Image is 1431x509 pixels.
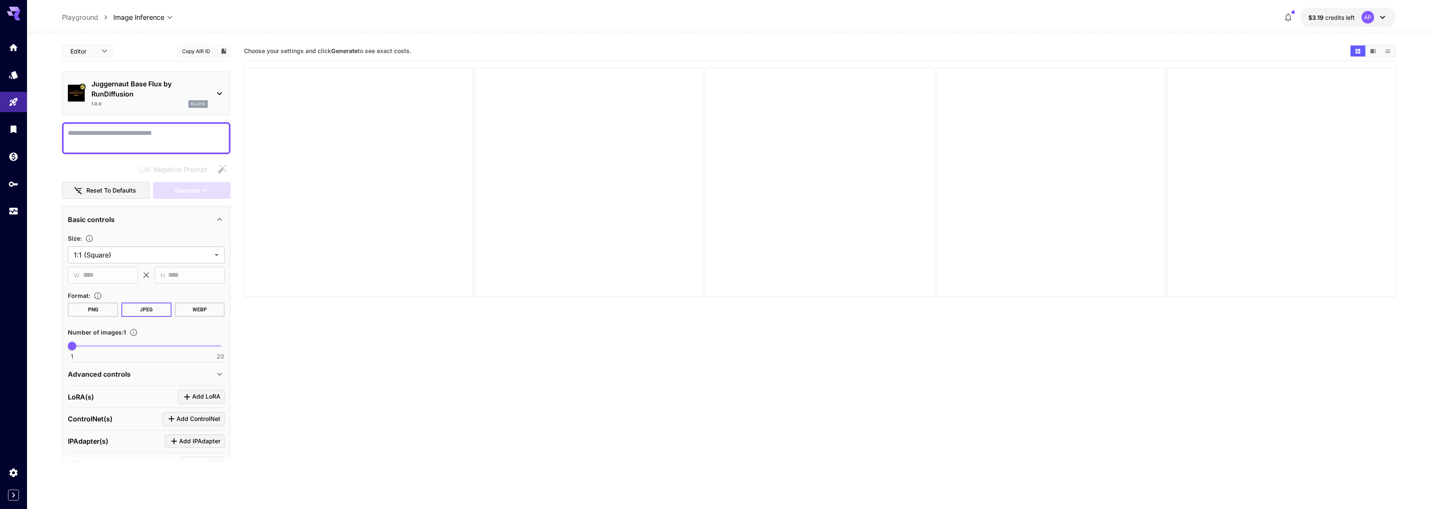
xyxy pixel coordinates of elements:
[70,47,96,56] span: Editor
[71,352,73,361] span: 1
[1361,11,1374,24] div: AP
[220,46,228,56] button: Add to library
[68,292,90,299] span: Format :
[1351,46,1365,56] button: Show media in grid view
[8,70,19,80] div: Models
[244,47,411,54] span: Choose your settings and click to see exact costs.
[162,412,225,426] button: Click to add ControlNet
[79,84,86,91] button: Certified Model – Vetted for best performance and includes a commercial license.
[121,303,172,317] button: JPEG
[137,164,214,174] span: Negative prompts are not compatible with the selected model.
[1366,46,1380,56] button: Show media in video view
[1325,14,1355,21] span: credits left
[68,436,108,446] p: IPAdapter(s)
[126,328,141,337] button: Specify how many images to generate in a single request. Each image generation will be charged se...
[62,12,98,22] a: Playground
[8,42,19,53] div: Home
[8,124,19,134] div: Library
[74,250,211,260] span: 1:1 (Square)
[68,414,113,424] p: ControlNet(s)
[68,364,225,384] div: Advanced controls
[161,271,165,280] span: H
[8,151,19,162] div: Wallet
[177,414,220,424] span: Add ControlNet
[8,179,19,189] div: API Keys
[8,97,19,107] div: Playground
[1350,45,1396,57] div: Show media in grid viewShow media in video viewShow media in list view
[191,101,205,107] p: flux1d
[165,434,225,448] button: Click to add IPAdapter
[68,369,131,379] p: Advanced controls
[8,490,19,501] button: Expand sidebar
[74,271,80,280] span: W
[331,47,358,54] b: Generate
[68,214,115,225] p: Basic controls
[192,391,220,402] span: Add LoRA
[175,303,225,317] button: WEBP
[68,303,118,317] button: PNG
[68,329,126,336] span: Number of images : 1
[90,292,105,300] button: Choose the file format for the output image.
[68,392,94,402] p: LoRA(s)
[91,101,102,107] p: 1.0.0
[62,12,113,22] nav: breadcrumb
[8,467,19,478] div: Settings
[91,79,208,99] p: Juggernaut Base Flux by RunDiffusion
[62,182,150,199] button: Reset to defaults
[1300,8,1396,27] button: $3.18576AP
[82,234,97,243] button: Adjust the dimensions of the generated image by specifying its width and height in pixels, or sel...
[177,45,215,57] button: Copy AIR ID
[68,75,225,111] div: Certified Model – Vetted for best performance and includes a commercial license.Juggernaut Base F...
[217,352,224,361] span: 20
[1380,46,1395,56] button: Show media in list view
[178,390,225,404] button: Click to add LoRA
[68,209,225,230] div: Basic controls
[8,206,19,217] div: Usage
[113,12,164,22] span: Image Inference
[1308,13,1355,22] div: $3.18576
[153,164,207,174] span: Negative Prompt
[68,235,82,242] span: Size :
[179,436,220,447] span: Add IPAdapter
[1308,14,1325,21] span: $3.19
